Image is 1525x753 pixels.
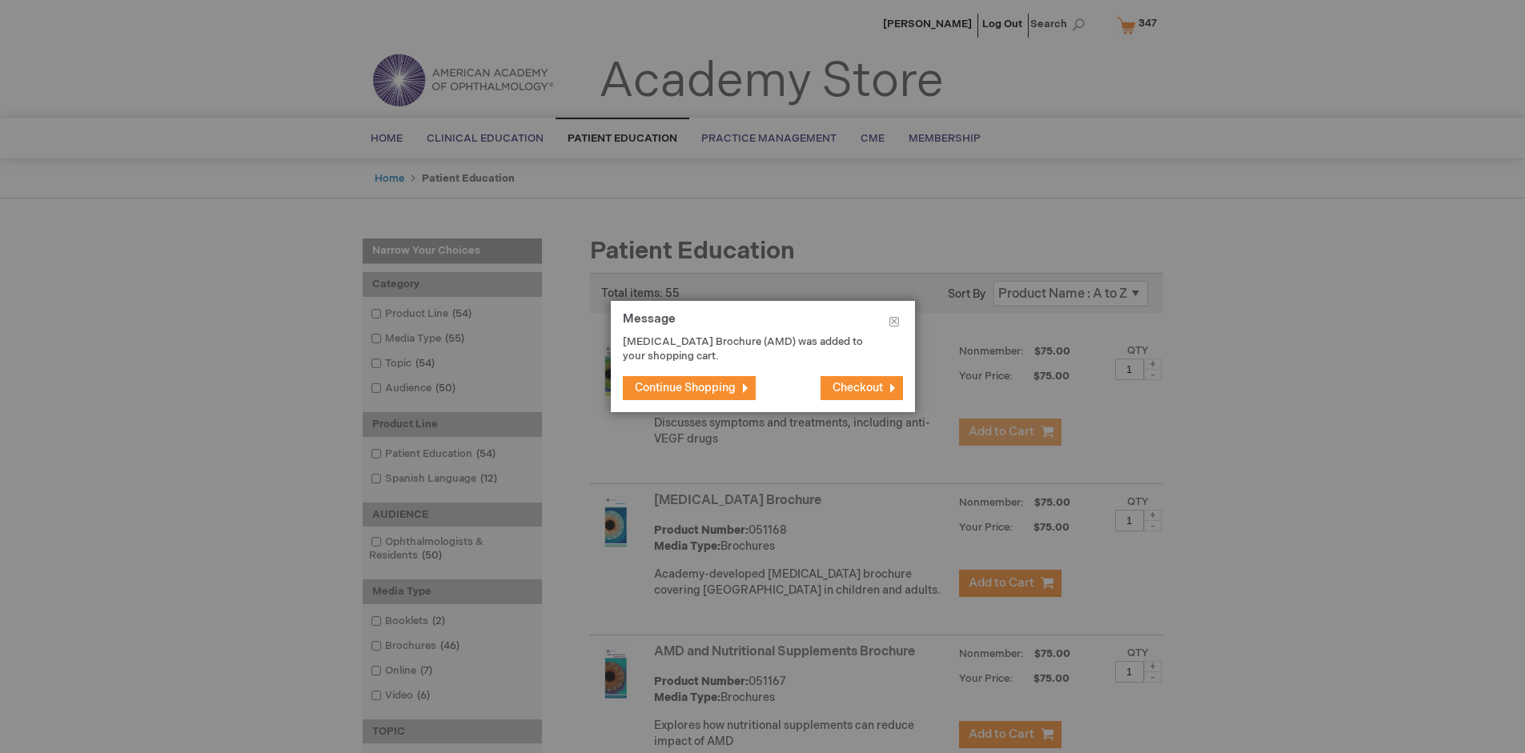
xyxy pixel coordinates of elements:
[623,313,903,334] h1: Message
[833,381,883,395] span: Checkout
[635,381,736,395] span: Continue Shopping
[623,334,879,364] p: [MEDICAL_DATA] Brochure (AMD) was added to your shopping cart.
[623,376,756,400] button: Continue Shopping
[821,376,903,400] button: Checkout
